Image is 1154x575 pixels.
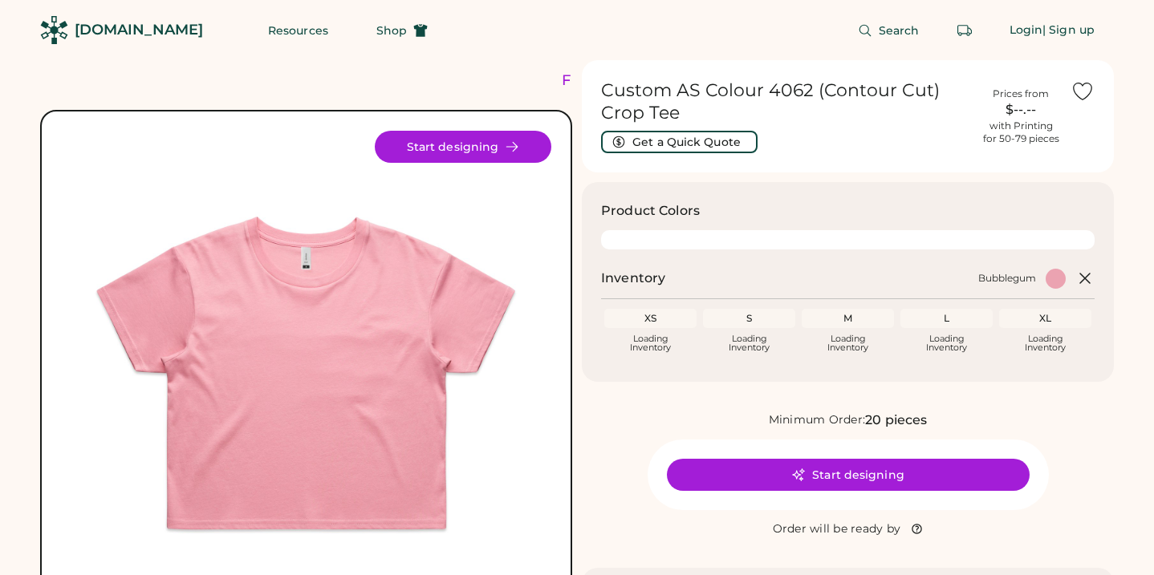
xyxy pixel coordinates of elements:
[926,334,967,352] div: Loading Inventory
[357,14,447,47] button: Shop
[1002,312,1088,325] div: XL
[249,14,347,47] button: Resources
[706,312,792,325] div: S
[978,272,1036,285] div: Bubblegum
[839,14,939,47] button: Search
[601,131,758,153] button: Get a Quick Quote
[40,16,68,44] img: Rendered Logo - Screens
[773,521,901,537] div: Order will be ready by
[879,25,920,36] span: Search
[769,412,866,428] div: Minimum Order:
[827,334,868,352] div: Loading Inventory
[981,100,1061,119] div: $--.--
[729,334,770,352] div: Loading Inventory
[805,312,891,325] div: M
[983,119,1059,145] div: with Printing for 50-79 pieces
[562,70,700,91] div: FREE SHIPPING
[1042,22,1095,38] div: | Sign up
[865,411,927,430] div: 20 pieces
[375,131,551,163] button: Start designing
[1025,334,1066,352] div: Loading Inventory
[607,312,693,325] div: XS
[630,334,671,352] div: Loading Inventory
[949,14,981,47] button: Retrieve an order
[75,20,203,40] div: [DOMAIN_NAME]
[904,312,989,325] div: L
[601,269,665,288] h2: Inventory
[667,459,1030,491] button: Start designing
[376,25,407,36] span: Shop
[601,201,700,221] h3: Product Colors
[601,79,971,124] h1: Custom AS Colour 4062 (Contour Cut) Crop Tee
[993,87,1049,100] div: Prices from
[1010,22,1043,38] div: Login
